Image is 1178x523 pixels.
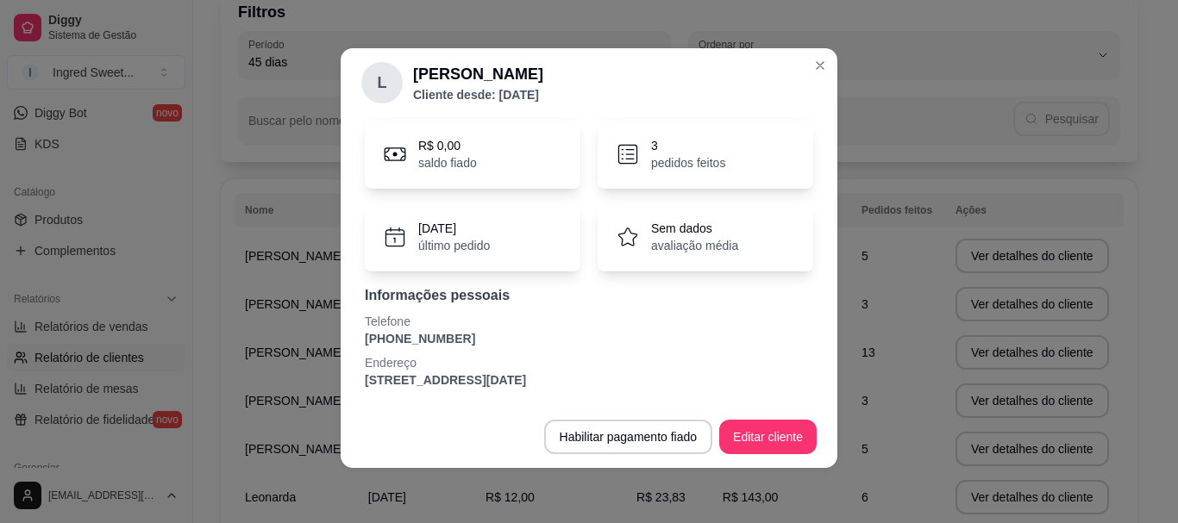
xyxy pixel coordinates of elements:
[719,420,817,454] button: Editar cliente
[365,313,813,330] p: Telefone
[365,371,813,389] p: [STREET_ADDRESS][DATE]
[365,354,813,371] p: Endereço
[418,137,477,154] p: R$ 0,00
[413,86,543,103] p: Cliente desde: [DATE]
[365,285,813,306] p: Informações pessoais
[413,62,543,86] h2: [PERSON_NAME]
[651,237,738,254] p: avaliação média
[418,154,477,171] p: saldo fiado
[544,420,713,454] button: Habilitar pagamento fiado
[361,62,403,103] div: L
[806,52,834,79] button: Close
[418,237,490,254] p: último pedido
[651,154,725,171] p: pedidos feitos
[418,220,490,237] p: [DATE]
[651,137,725,154] p: 3
[651,220,738,237] p: Sem dados
[365,330,813,347] p: [PHONE_NUMBER]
